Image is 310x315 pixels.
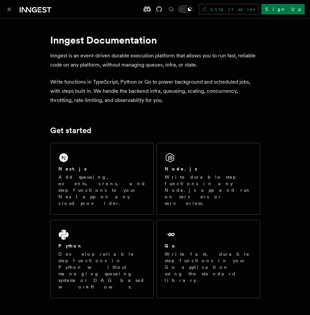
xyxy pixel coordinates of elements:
p: Write fast, durable step functions in your Go application using the standard library. [165,251,252,284]
p: Write functions in TypeScript, Python or Go to power background and scheduled jobs, with steps bu... [50,77,260,105]
h2: Node.js [165,166,197,172]
a: Sign Up [261,4,305,14]
button: Toggle dark mode [178,5,194,13]
a: Next.jsAdd queueing, events, crons, and step functions to your Next app on any cloud provider. [50,143,154,215]
p: Write durable step functions in any Node.js app and run on servers or serverless. [165,174,252,207]
h2: Next.js [58,166,87,172]
a: GoWrite fast, durable step functions in your Go application using the standard library. [156,220,260,298]
h2: Go [165,243,176,249]
a: Node.jsWrite durable step functions in any Node.js app and run on servers or serverless. [156,143,260,215]
p: Develop reliable step functions in Python without managing queueing systems or DAG based workflows. [58,251,146,290]
a: PythonDevelop reliable step functions in Python without managing queueing systems or DAG based wo... [50,220,154,298]
button: Find something... [167,5,175,13]
button: Toggle navigation [5,5,13,13]
p: Add queueing, events, crons, and step functions to your Next app on any cloud provider. [58,174,146,207]
a: Contact sales [199,4,259,14]
h2: Python [58,243,83,249]
p: Inngest is an event-driven durable execution platform that allows you to run fast, reliable code ... [50,51,260,69]
h1: Inngest Documentation [50,34,260,46]
a: Get started [50,126,91,135]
